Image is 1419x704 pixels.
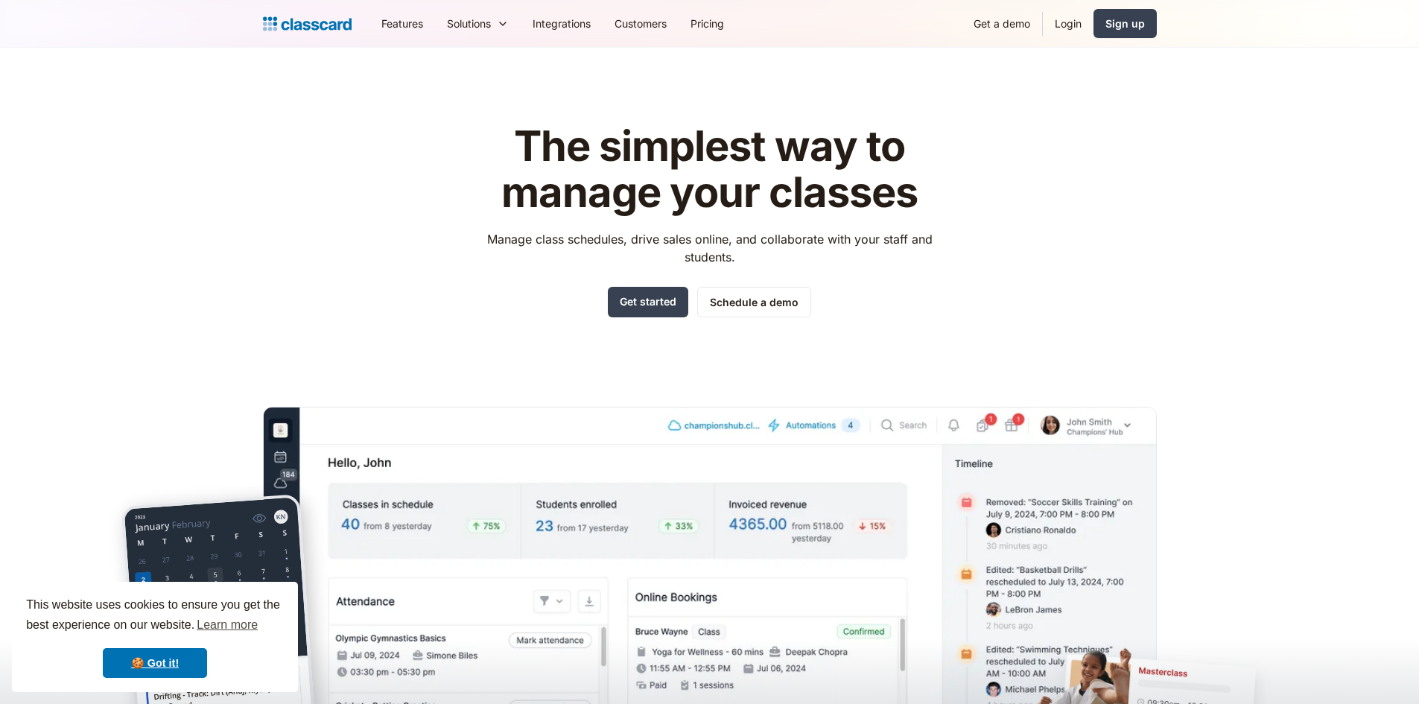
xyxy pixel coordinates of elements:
a: Pricing [679,7,736,40]
a: Customers [603,7,679,40]
a: Login [1043,7,1093,40]
a: Integrations [521,7,603,40]
div: Solutions [435,7,521,40]
span: This website uses cookies to ensure you get the best experience on our website. [26,596,284,636]
a: Logo [263,13,352,34]
h1: The simplest way to manage your classes [473,124,946,215]
a: Features [369,7,435,40]
a: Sign up [1093,9,1157,38]
a: Schedule a demo [697,287,811,317]
p: Manage class schedules, drive sales online, and collaborate with your staff and students. [473,230,946,266]
a: Get started [608,287,688,317]
a: Get a demo [962,7,1042,40]
div: Solutions [447,16,491,31]
a: dismiss cookie message [103,648,207,678]
div: Sign up [1105,16,1145,31]
a: learn more about cookies [194,614,260,636]
div: cookieconsent [12,582,298,692]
